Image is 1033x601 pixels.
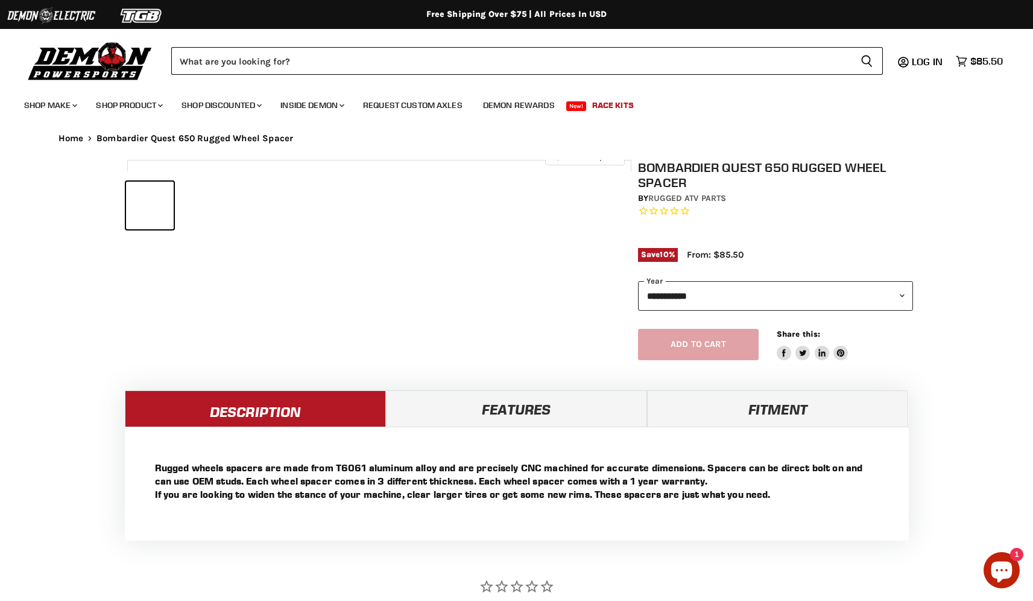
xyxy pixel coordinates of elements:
form: Product [171,47,883,75]
div: by [638,192,913,205]
a: Fitment [647,390,908,427]
nav: Breadcrumbs [34,133,999,144]
a: Log in [906,56,950,67]
button: Bombardier Quest 650 Rugged Wheel Spacer thumbnail [126,182,174,229]
span: Log in [912,56,943,68]
h1: Bombardier Quest 650 Rugged Wheel Spacer [638,160,913,190]
span: Click to expand [551,152,618,161]
span: Bombardier Quest 650 Rugged Wheel Spacer [96,133,293,144]
a: $85.50 [950,52,1009,70]
div: Free Shipping Over $75 | All Prices In USD [34,9,999,20]
span: 10 [660,250,668,259]
a: Features [386,390,647,427]
ul: Main menu [15,88,1000,118]
span: From: $85.50 [687,249,744,260]
a: Home [58,133,84,144]
span: Save % [638,248,678,261]
p: Rugged wheels spacers are made from T6061 aluminum alloy and are precisely CNC machined for accur... [155,461,879,501]
a: Shop Product [87,93,170,118]
img: Demon Electric Logo 2 [6,4,96,27]
input: Search [171,47,851,75]
a: Demon Rewards [474,93,564,118]
a: Rugged ATV Parts [648,193,726,203]
select: year [638,281,913,311]
a: Race Kits [583,93,643,118]
span: Share this: [777,329,820,339]
aside: Share this: [777,329,848,361]
a: Inside Demon [271,93,352,118]
span: Rated 0.0 out of 5 stars 0 reviews [638,205,913,218]
inbox-online-store-chat: Shopify online store chat [980,552,1023,591]
a: Shop Make [15,93,84,118]
img: TGB Logo 2 [96,4,187,27]
a: Request Custom Axles [354,93,472,118]
button: Search [851,47,883,75]
img: Demon Powersports [24,39,156,82]
a: Description [125,390,386,427]
a: Shop Discounted [172,93,269,118]
span: $85.50 [970,56,1003,67]
span: New! [566,101,587,111]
